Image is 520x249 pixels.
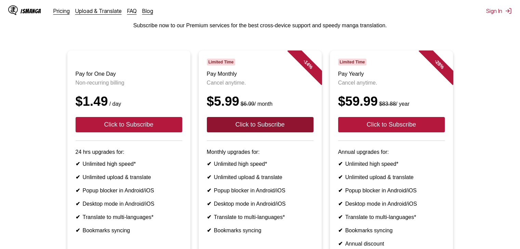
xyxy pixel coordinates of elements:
[241,101,254,107] s: $6.99
[76,228,80,233] b: ✔
[207,214,314,220] li: Translate to multi-languages*
[5,23,515,29] p: Subscribe now to our Premium services for the best cross-device support and speedy manga translat...
[76,161,80,167] b: ✔
[207,201,211,207] b: ✔
[76,174,80,180] b: ✔
[207,71,314,77] h3: Pay Monthly
[207,227,314,234] li: Bookmarks syncing
[338,117,445,132] button: Click to Subscribe
[8,5,18,15] img: IsManga Logo
[338,241,343,247] b: ✔
[207,187,314,194] li: Popup blocker in Android/iOS
[207,94,314,109] div: $5.99
[76,201,182,207] li: Desktop mode in Android/iOS
[53,8,70,14] a: Pricing
[207,201,314,207] li: Desktop mode in Android/iOS
[207,161,314,167] li: Unlimited high speed*
[207,161,211,167] b: ✔
[207,188,211,193] b: ✔
[76,214,80,220] b: ✔
[338,201,445,207] li: Desktop mode in Android/iOS
[338,174,445,180] li: Unlimited upload & translate
[378,101,410,107] small: / year
[338,201,343,207] b: ✔
[76,201,80,207] b: ✔
[486,8,512,14] button: Sign In
[76,161,182,167] li: Unlimited high speed*
[127,8,137,14] a: FAQ
[207,174,314,180] li: Unlimited upload & translate
[338,187,445,194] li: Popup blocker in Android/iOS
[75,8,122,14] a: Upload & Translate
[379,101,396,107] s: $83.88
[338,228,343,233] b: ✔
[338,59,366,65] span: Limited Time
[338,188,343,193] b: ✔
[76,187,182,194] li: Popup blocker in Android/iOS
[76,149,182,155] p: 24 hrs upgrades for:
[142,8,153,14] a: Blog
[287,44,328,85] div: - 14 %
[338,240,445,247] li: Annual discount
[338,214,445,220] li: Translate to multi-languages*
[8,5,53,16] a: IsManga LogoIsManga
[76,94,182,109] div: $1.49
[21,8,41,14] div: IsManga
[207,174,211,180] b: ✔
[207,117,314,132] button: Click to Subscribe
[207,149,314,155] p: Monthly upgrades for:
[207,59,235,65] span: Limited Time
[338,80,445,86] p: Cancel anytime.
[207,228,211,233] b: ✔
[338,149,445,155] p: Annual upgrades for:
[338,161,343,167] b: ✔
[207,80,314,86] p: Cancel anytime.
[239,101,272,107] small: / month
[338,94,445,109] div: $59.99
[76,71,182,77] h3: Pay for One Day
[76,214,182,220] li: Translate to multi-languages*
[505,8,512,14] img: Sign out
[76,174,182,180] li: Unlimited upload & translate
[108,101,121,107] small: / day
[76,80,182,86] p: Non-recurring billing
[338,227,445,234] li: Bookmarks syncing
[338,174,343,180] b: ✔
[338,161,445,167] li: Unlimited high speed*
[338,214,343,220] b: ✔
[207,214,211,220] b: ✔
[76,188,80,193] b: ✔
[76,227,182,234] li: Bookmarks syncing
[338,71,445,77] h3: Pay Yearly
[76,117,182,132] button: Click to Subscribe
[418,44,459,85] div: - 28 %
